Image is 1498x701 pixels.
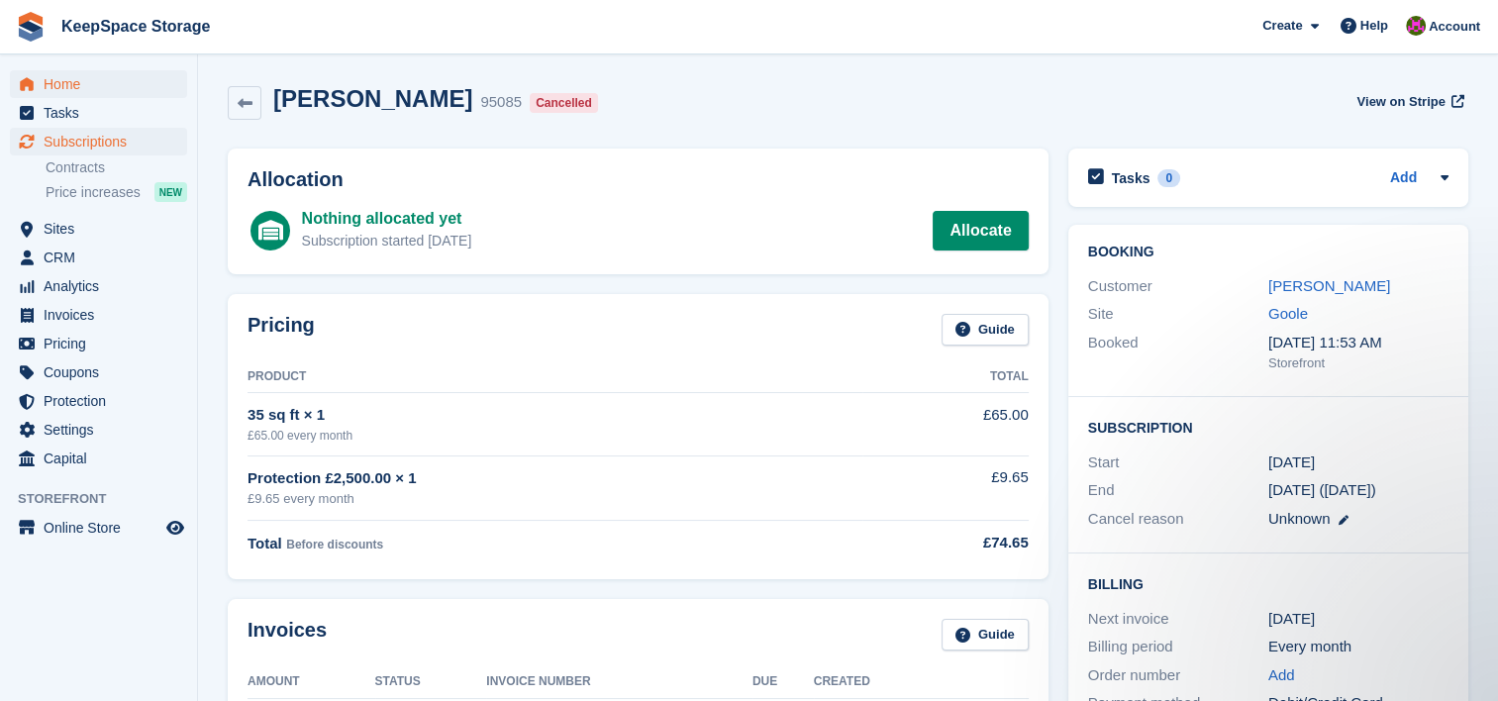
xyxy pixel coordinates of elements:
[18,489,197,509] span: Storefront
[302,207,472,231] div: Nothing allocated yet
[1268,332,1448,354] div: [DATE] 11:53 AM
[1088,245,1448,260] h2: Booking
[486,666,752,698] th: Invoice Number
[44,70,162,98] span: Home
[1088,636,1268,658] div: Billing period
[248,535,282,551] span: Total
[862,393,1028,455] td: £65.00
[248,427,862,445] div: £65.00 every month
[1268,451,1315,474] time: 2025-07-18 23:00:00 UTC
[302,231,472,251] div: Subscription started [DATE]
[248,314,315,347] h2: Pricing
[46,183,141,202] span: Price increases
[44,272,162,300] span: Analytics
[1268,636,1448,658] div: Every month
[1262,16,1302,36] span: Create
[44,514,162,542] span: Online Store
[10,70,187,98] a: menu
[44,99,162,127] span: Tasks
[1348,85,1468,118] a: View on Stripe
[1088,332,1268,373] div: Booked
[1268,608,1448,631] div: [DATE]
[10,128,187,155] a: menu
[273,85,472,112] h2: [PERSON_NAME]
[942,314,1029,347] a: Guide
[814,666,1029,698] th: Created
[862,532,1028,554] div: £74.65
[44,387,162,415] span: Protection
[248,467,862,490] div: Protection £2,500.00 × 1
[10,99,187,127] a: menu
[933,211,1028,250] a: Allocate
[10,301,187,329] a: menu
[1406,16,1426,36] img: John Fletcher
[44,330,162,357] span: Pricing
[46,181,187,203] a: Price increases NEW
[10,272,187,300] a: menu
[10,387,187,415] a: menu
[1088,275,1268,298] div: Customer
[1268,510,1331,527] span: Unknown
[1268,664,1295,687] a: Add
[1088,417,1448,437] h2: Subscription
[10,416,187,444] a: menu
[44,358,162,386] span: Coupons
[248,489,862,509] div: £9.65 every month
[10,358,187,386] a: menu
[44,244,162,271] span: CRM
[16,12,46,42] img: stora-icon-8386f47178a22dfd0bd8f6a31ec36ba5ce8667c1dd55bd0f319d3a0aa187defe.svg
[248,168,1029,191] h2: Allocation
[248,361,862,393] th: Product
[862,455,1028,520] td: £9.65
[1088,573,1448,593] h2: Billing
[752,666,814,698] th: Due
[44,416,162,444] span: Settings
[1088,664,1268,687] div: Order number
[1360,16,1388,36] span: Help
[10,215,187,243] a: menu
[44,128,162,155] span: Subscriptions
[1112,169,1150,187] h2: Tasks
[10,244,187,271] a: menu
[1356,92,1445,112] span: View on Stripe
[248,619,327,651] h2: Invoices
[1268,481,1376,498] span: [DATE] ([DATE])
[480,91,522,114] div: 95085
[530,93,598,113] div: Cancelled
[1157,169,1180,187] div: 0
[1088,608,1268,631] div: Next invoice
[1088,508,1268,531] div: Cancel reason
[1088,303,1268,326] div: Site
[10,514,187,542] a: menu
[862,361,1028,393] th: Total
[44,445,162,472] span: Capital
[1088,479,1268,502] div: End
[154,182,187,202] div: NEW
[942,619,1029,651] a: Guide
[248,666,375,698] th: Amount
[53,10,218,43] a: KeepSpace Storage
[1429,17,1480,37] span: Account
[1268,353,1448,373] div: Storefront
[44,215,162,243] span: Sites
[44,301,162,329] span: Invoices
[286,538,383,551] span: Before discounts
[46,158,187,177] a: Contracts
[1268,277,1390,294] a: [PERSON_NAME]
[248,404,862,427] div: 35 sq ft × 1
[375,666,487,698] th: Status
[10,445,187,472] a: menu
[1088,451,1268,474] div: Start
[163,516,187,540] a: Preview store
[10,330,187,357] a: menu
[1268,305,1308,322] a: Goole
[1390,167,1417,190] a: Add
